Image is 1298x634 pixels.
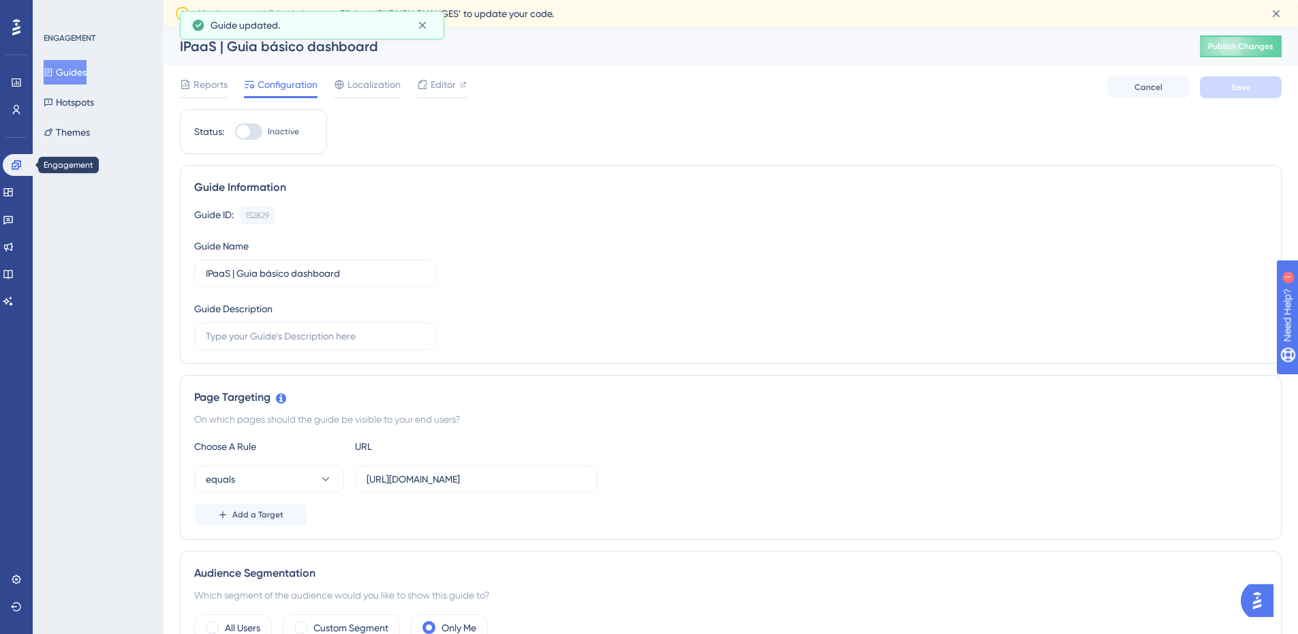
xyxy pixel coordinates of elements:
[44,60,87,85] button: Guides
[194,438,344,455] div: Choose A Rule
[194,587,1267,603] div: Which segment of the audience would you like to show this guide to?
[194,411,1267,427] div: On which pages should the guide be visible to your end users?
[194,389,1267,406] div: Page Targeting
[194,504,307,526] button: Add a Target
[1231,82,1250,93] span: Save
[268,126,299,137] span: Inactive
[180,37,1166,56] div: IPaaS | Guia básico dashboard
[44,90,94,115] button: Hotspots
[199,5,554,22] span: You have unpublished changes. Click on ‘PUBLISH CHANGES’ to update your code.
[194,207,234,224] div: Guide ID:
[194,301,273,317] div: Guide Description
[1241,580,1282,621] iframe: UserGuiding AI Assistant Launcher
[1107,76,1189,98] button: Cancel
[232,509,283,520] span: Add a Target
[1200,35,1282,57] button: Publish Changes
[347,76,401,93] span: Localization
[194,179,1267,196] div: Guide Information
[211,17,280,33] span: Guide updated.
[194,238,249,254] div: Guide Name
[95,7,99,18] div: 1
[245,210,269,221] div: 152829
[1134,82,1162,93] span: Cancel
[44,120,90,145] button: Themes
[32,3,85,20] span: Need Help?
[206,329,425,344] input: Type your Guide’s Description here
[206,471,235,487] span: equals
[194,123,224,140] div: Status:
[431,76,456,93] span: Editor
[1200,76,1282,98] button: Save
[206,266,425,281] input: Type your Guide’s Name here
[367,472,586,487] input: yourwebsite.com/path
[194,565,1267,582] div: Audience Segmentation
[44,33,95,44] div: ENGAGEMENT
[258,76,318,93] span: Configuration
[1208,41,1273,52] span: Publish Changes
[194,466,344,493] button: equals
[355,438,505,455] div: URL
[194,76,228,93] span: Reports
